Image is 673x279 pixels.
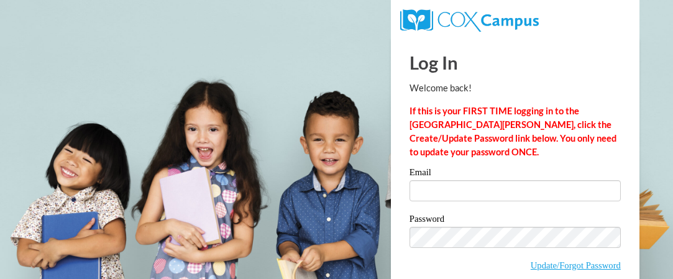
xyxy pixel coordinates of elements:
p: Welcome back! [410,81,621,95]
label: Email [410,168,621,180]
a: Update/Forgot Password [531,260,621,270]
strong: If this is your FIRST TIME logging in to the [GEOGRAPHIC_DATA][PERSON_NAME], click the Create/Upd... [410,106,616,157]
label: Password [410,214,621,227]
img: COX Campus [400,9,539,32]
a: COX Campus [400,14,539,25]
h1: Log In [410,50,621,75]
